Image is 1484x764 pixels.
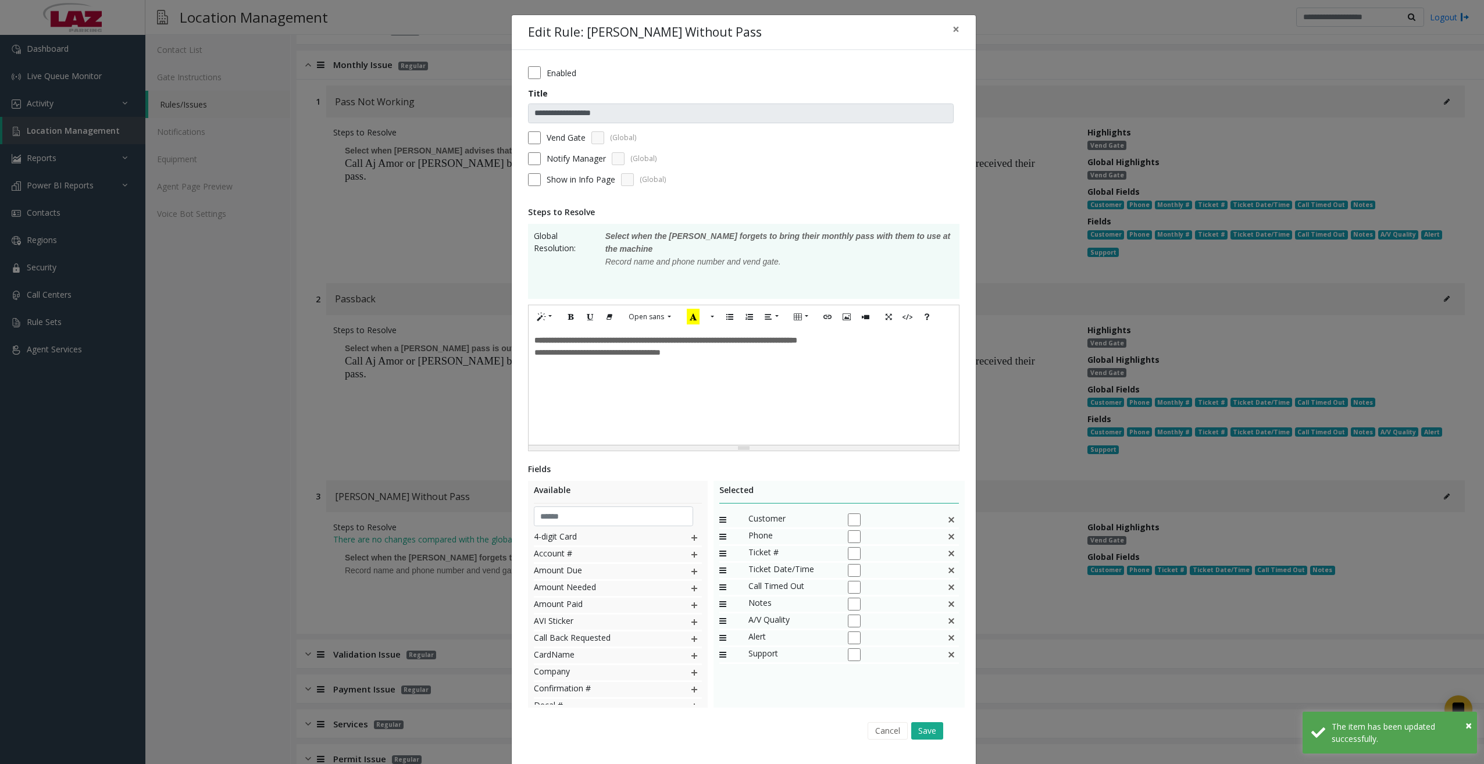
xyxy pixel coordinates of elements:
[534,547,666,562] span: Account #
[547,131,586,144] label: Vend Gate
[748,630,836,645] span: Alert
[534,631,666,647] span: Call Back Requested
[1465,717,1472,733] span: ×
[610,133,636,143] span: (Global)
[748,613,836,629] span: A/V Quality
[680,308,706,326] button: Recent Color
[690,648,699,663] img: plusIcon.svg
[947,630,956,645] img: This is a default field and cannot be deleted.
[630,153,657,164] span: (Global)
[528,463,959,475] div: Fields
[600,308,619,326] button: Remove Font Style (CTRL+\)
[622,308,677,326] button: Font Family
[758,308,785,326] button: Paragraph
[531,308,558,326] button: Style
[547,152,606,165] label: Notify Manager
[947,563,956,578] img: false
[898,308,918,326] button: Code View
[690,631,699,647] img: plusIcon.svg
[739,308,759,326] button: Ordered list (CTRL+SHIFT+NUM8)
[879,308,898,326] button: Full Screen
[605,257,781,266] span: Record name and phone number and vend gate.
[868,722,908,740] button: Cancel
[837,308,857,326] button: Picture
[947,580,956,595] img: false
[719,484,959,504] div: Selected
[947,546,956,561] img: false
[748,563,836,578] span: Ticket Date/Time
[534,564,666,579] span: Amount Due
[629,312,664,322] span: Open sans
[690,615,699,630] img: plusIcon.svg
[547,173,615,185] span: Show in Info Page
[528,23,762,42] h4: Edit Rule: [PERSON_NAME] Without Pass
[561,308,581,326] button: Bold (CTRL+B)
[748,529,836,544] span: Phone
[690,665,699,680] img: plusIcon.svg
[690,699,699,714] img: plusIcon.svg
[534,648,666,663] span: CardName
[818,308,837,326] button: Link (CTRL+K)
[534,530,666,545] span: 4-digit Card
[534,665,666,680] span: Company
[690,547,699,562] img: plusIcon.svg
[856,308,876,326] button: Video
[947,647,956,662] img: This is a default field and cannot be deleted.
[953,21,959,37] span: ×
[529,445,959,451] div: Resize
[748,546,836,561] span: Ticket #
[690,564,699,579] img: plusIcon.svg
[720,308,740,326] button: Unordered list (CTRL+SHIFT+NUM7)
[528,206,959,218] div: Steps to Resolve
[534,615,666,630] span: AVI Sticker
[911,722,943,740] button: Save
[917,308,937,326] button: Help
[580,308,600,326] button: Underline (CTRL+U)
[534,581,666,596] span: Amount Needed
[944,15,968,44] button: Close
[528,87,548,99] label: Title
[534,484,702,504] div: Available
[690,598,699,613] img: plusIcon.svg
[547,67,576,79] label: Enabled
[605,231,951,254] span: Select when the [PERSON_NAME] forgets to bring their monthly pass with them to use at the machine
[947,613,956,629] img: This is a default field and cannot be deleted.
[534,598,666,613] span: Amount Paid
[1332,720,1468,745] div: The item has been updated successfully.
[748,512,836,527] span: Customer
[947,597,956,612] img: This is a default field and cannot be deleted.
[534,230,594,293] span: Global Resolution:
[748,580,836,595] span: Call Timed Out
[534,699,666,714] span: Decal #
[1465,717,1472,734] button: Close
[690,581,699,596] img: plusIcon.svg
[705,308,717,326] button: More Color
[748,597,836,612] span: Notes
[690,682,699,697] img: plusIcon.svg
[947,529,956,544] img: false
[690,530,699,545] img: plusIcon.svg
[748,647,836,662] span: Support
[640,174,666,185] span: (Global)
[947,512,956,527] img: false
[788,308,815,326] button: Table
[534,682,666,697] span: Confirmation #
